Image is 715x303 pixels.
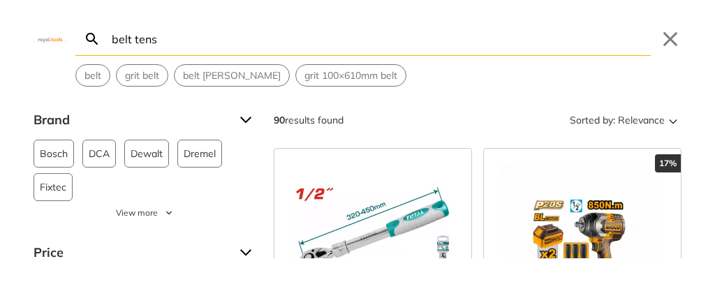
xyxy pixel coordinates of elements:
[177,140,222,168] button: Dremel
[34,242,229,264] span: Price
[40,174,66,200] span: Fixtec
[76,65,110,86] button: Select suggestion: belt
[174,64,290,87] div: Suggestion: belt sander
[124,140,169,168] button: Dewalt
[665,112,681,128] svg: Sort
[34,109,229,131] span: Brand
[82,140,116,168] button: DCA
[618,109,665,131] span: Relevance
[34,207,257,219] button: View more
[34,173,73,201] button: Fixtec
[75,64,110,87] div: Suggestion: belt
[84,31,101,47] svg: Search
[34,140,74,168] button: Bosch
[125,68,159,83] span: grit belt
[116,64,168,87] div: Suggestion: grit belt
[34,36,67,42] img: Close
[304,68,397,83] span: grit 100×610mm belt
[274,114,285,126] strong: 90
[659,28,681,50] button: Close
[116,207,158,219] span: View more
[131,140,163,167] span: Dewalt
[296,65,406,86] button: Select suggestion: grit 100×610mm belt
[89,140,110,167] span: DCA
[175,65,289,86] button: Select suggestion: belt sander
[117,65,168,86] button: Select suggestion: grit belt
[184,140,216,167] span: Dremel
[109,22,651,55] input: Search…
[183,68,281,83] span: belt [PERSON_NAME]
[40,140,68,167] span: Bosch
[655,154,681,172] div: 17%
[274,109,344,131] div: results found
[567,109,681,131] button: Sorted by:Relevance Sort
[295,64,406,87] div: Suggestion: grit 100×610mm belt
[84,68,101,83] span: belt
